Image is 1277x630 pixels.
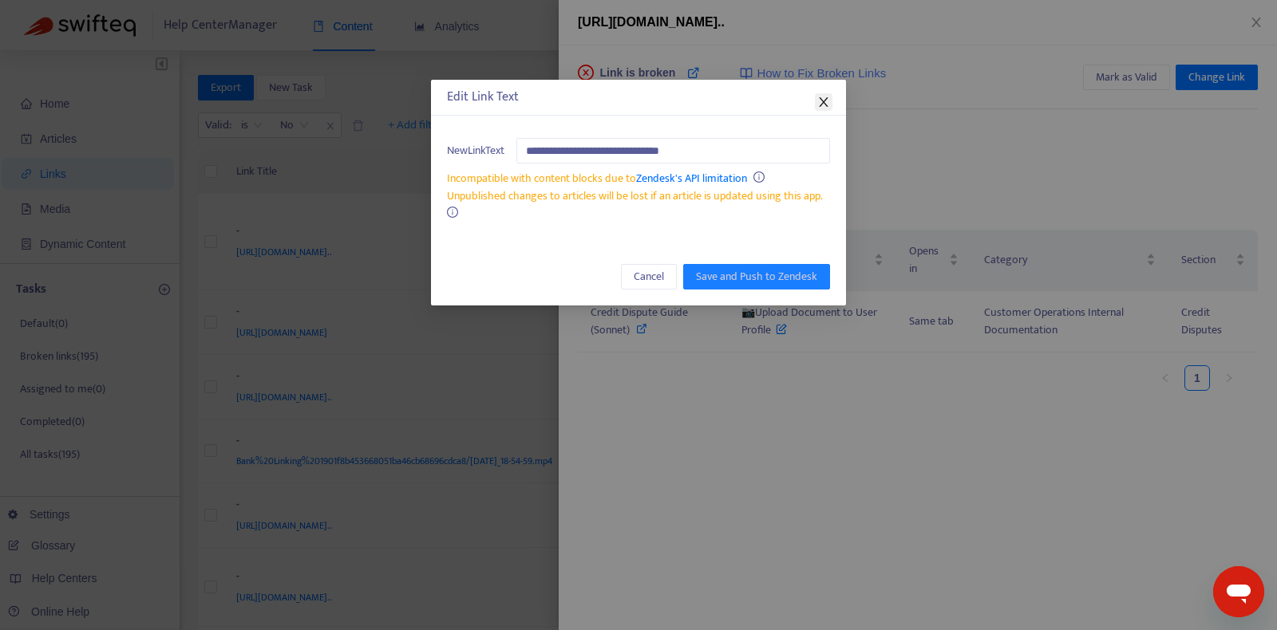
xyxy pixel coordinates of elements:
button: Cancel [621,264,677,289]
a: Zendesk's API limitation [636,169,747,187]
div: Edit Link Text [447,88,830,107]
span: New Link Text [447,142,504,159]
span: info-circle [447,207,458,218]
button: Close [815,93,832,111]
button: Save and Push to Zendesk [683,264,830,289]
span: close [817,96,830,108]
span: Cancel [634,268,664,285]
span: Incompatible with content blocks due to [447,169,747,187]
span: Unpublished changes to articles will be lost if an article is updated using this app. [447,187,823,205]
span: info-circle [753,171,765,183]
iframe: Button to launch messaging window [1213,566,1264,617]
